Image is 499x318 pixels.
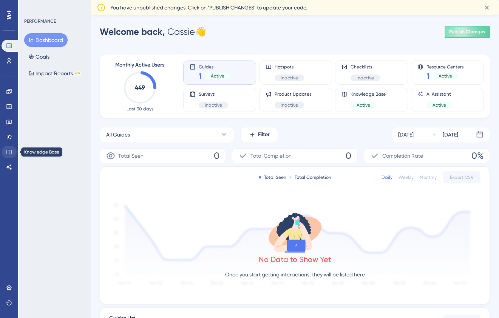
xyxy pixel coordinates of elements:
div: Daily [382,174,392,180]
span: Inactive [357,75,374,81]
button: Impact ReportsBETA [24,67,86,80]
span: Total Seen [118,151,144,160]
button: Export CSV [443,171,480,183]
div: No Data to Show Yet [259,254,331,265]
div: Total Seen [259,174,286,180]
span: Active [211,73,224,79]
span: 0 [214,150,219,162]
span: Knowledge Base [351,91,386,97]
span: Inactive [205,102,222,108]
span: Checklists [351,64,380,70]
span: 1 [199,71,202,81]
span: Surveys [199,91,228,97]
span: Publish Changes [449,29,485,35]
button: All Guides [100,127,234,142]
span: All Guides [106,130,130,139]
span: Resource Centers [426,64,463,69]
div: Monthly [420,174,437,180]
div: Weekly [399,174,414,180]
button: Publish Changes [445,26,490,38]
div: Cassie 👋 [100,26,206,38]
span: Welcome back, [100,26,165,37]
span: Active [357,102,370,108]
span: 0 [346,150,351,162]
div: PERFORMANCE [24,18,56,24]
button: Filter [240,127,278,142]
span: Completion Rate [382,151,423,160]
span: AI Assistant [426,91,452,97]
span: Monthly Active Users [115,60,164,70]
span: Last 30 days [127,106,153,112]
span: Export CSV [450,174,474,180]
span: Filter [258,130,270,139]
text: 449 [135,84,145,91]
button: Dashboard [24,33,68,47]
span: Inactive [281,75,298,81]
span: Total Completion [250,151,292,160]
span: Guides [199,64,230,69]
div: [DATE] [443,130,458,139]
span: You have unpublished changes. Click on ‘PUBLISH CHANGES’ to update your code. [110,3,307,12]
div: Total Completion [289,174,331,180]
span: Active [433,102,446,108]
span: Inactive [281,102,298,108]
span: Active [439,73,452,79]
p: Once you start getting interactions, they will be listed here [225,270,365,279]
span: Hotspots [275,64,304,70]
button: Goals [24,50,54,64]
span: Product Updates [275,91,311,97]
span: 1 [426,71,429,81]
div: BETA [74,71,81,75]
span: 0% [471,150,484,162]
div: [DATE] [398,130,414,139]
